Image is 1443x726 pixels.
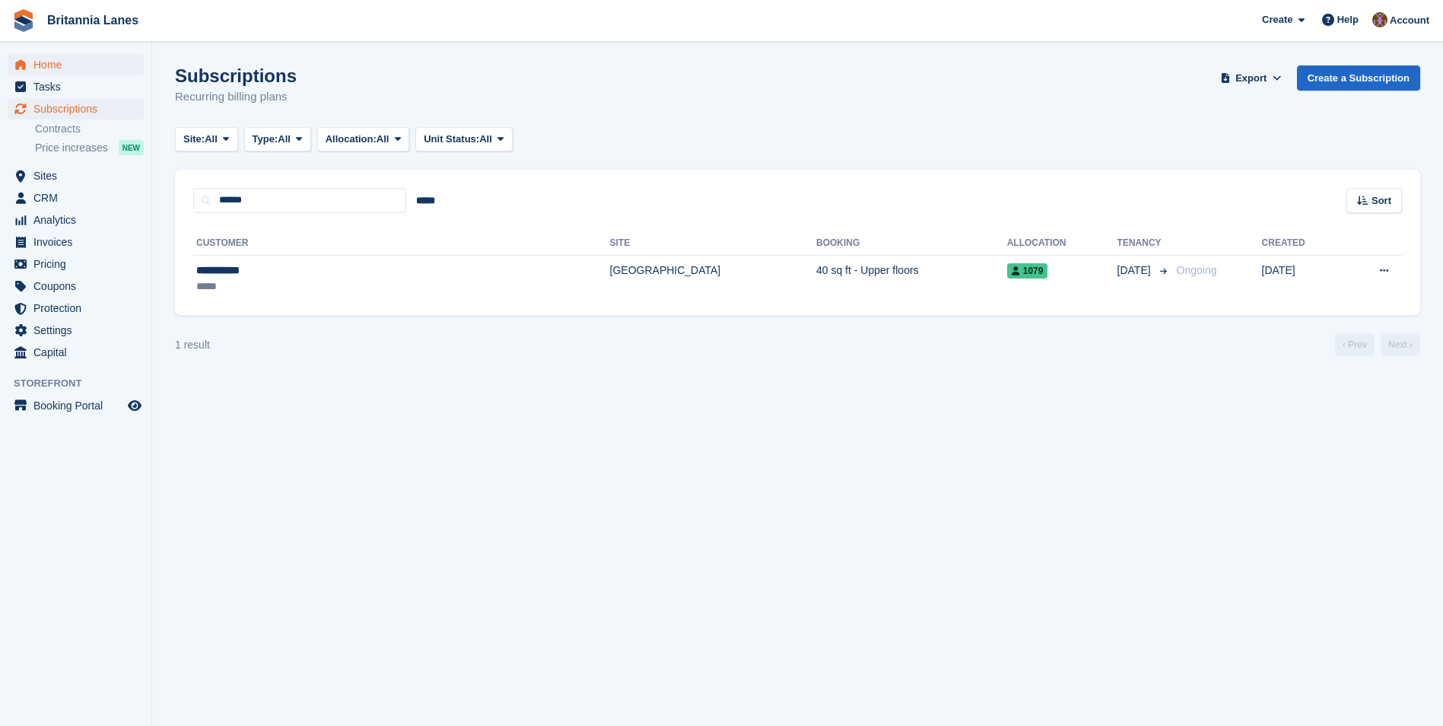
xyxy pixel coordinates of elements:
[33,165,125,186] span: Sites
[1390,13,1429,28] span: Account
[33,54,125,75] span: Home
[278,132,291,147] span: All
[1117,263,1154,279] span: [DATE]
[8,395,144,416] a: menu
[1262,255,1343,303] td: [DATE]
[33,342,125,363] span: Capital
[8,187,144,209] a: menu
[33,320,125,341] span: Settings
[1262,12,1292,27] span: Create
[8,209,144,231] a: menu
[33,298,125,319] span: Protection
[205,132,218,147] span: All
[424,132,479,147] span: Unit Status:
[175,337,210,353] div: 1 result
[33,98,125,119] span: Subscriptions
[1262,231,1343,256] th: Created
[1337,12,1359,27] span: Help
[33,253,125,275] span: Pricing
[33,209,125,231] span: Analytics
[175,127,238,152] button: Site: All
[1177,264,1217,276] span: Ongoing
[175,88,297,106] p: Recurring billing plans
[8,298,144,319] a: menu
[244,127,311,152] button: Type: All
[253,132,278,147] span: Type:
[816,255,1007,303] td: 40 sq ft - Upper floors
[1372,12,1387,27] img: Andy Collier
[8,342,144,363] a: menu
[41,8,145,33] a: Britannia Lanes
[175,65,297,86] h1: Subscriptions
[33,395,125,416] span: Booking Portal
[8,231,144,253] a: menu
[1218,65,1285,91] button: Export
[119,140,144,155] div: NEW
[35,141,108,155] span: Price increases
[610,255,816,303] td: [GEOGRAPHIC_DATA]
[8,98,144,119] a: menu
[326,132,377,147] span: Allocation:
[1371,193,1391,209] span: Sort
[8,320,144,341] a: menu
[816,231,1007,256] th: Booking
[14,376,151,391] span: Storefront
[1381,333,1420,356] a: Next
[415,127,512,152] button: Unit Status: All
[8,54,144,75] a: menu
[610,231,816,256] th: Site
[1297,65,1420,91] a: Create a Subscription
[317,127,410,152] button: Allocation: All
[8,165,144,186] a: menu
[12,9,35,32] img: stora-icon-8386f47178a22dfd0bd8f6a31ec36ba5ce8667c1dd55bd0f319d3a0aa187defe.svg
[1235,71,1267,86] span: Export
[1117,231,1171,256] th: Tenancy
[377,132,389,147] span: All
[8,253,144,275] a: menu
[1335,333,1375,356] a: Previous
[479,132,492,147] span: All
[1007,263,1048,279] span: 1079
[33,76,125,97] span: Tasks
[33,187,125,209] span: CRM
[183,132,205,147] span: Site:
[126,396,144,415] a: Preview store
[1007,231,1117,256] th: Allocation
[33,231,125,253] span: Invoices
[35,139,144,156] a: Price increases NEW
[8,76,144,97] a: menu
[1332,333,1423,356] nav: Page
[8,275,144,297] a: menu
[33,275,125,297] span: Coupons
[35,122,144,136] a: Contracts
[193,231,610,256] th: Customer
